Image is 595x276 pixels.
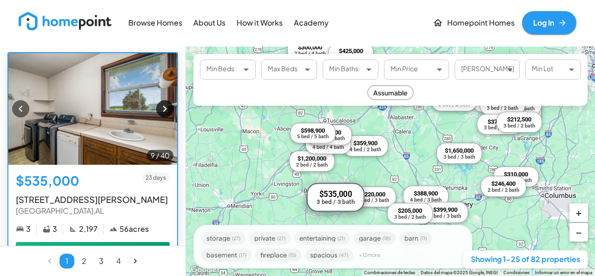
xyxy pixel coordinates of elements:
[350,147,381,152] div: 4 bed / 2 bath
[500,170,532,178] div: $310,000
[79,224,98,235] p: 2,197
[383,236,390,241] span: ( 18 )
[359,235,381,242] span: garage
[503,270,529,275] a: Condiciones
[206,252,237,258] span: basement
[8,53,177,165] img: 71 Elnora Drive
[404,235,418,242] span: barn
[484,118,516,125] div: $375,000
[119,224,149,235] p: 56 acres
[16,206,170,216] p: [GEOGRAPHIC_DATA] , AL
[339,253,348,257] span: ( 47 )
[503,116,535,123] div: $212,500
[364,269,415,276] button: Combinaciones de teclas
[290,12,332,33] a: Academy
[399,232,432,245] div: barn(11)
[233,12,286,33] a: How it Works
[357,190,389,198] div: $220,000
[312,144,344,149] div: 4 bed / 4 bath
[410,190,442,197] div: $388,900
[128,254,143,269] button: Go to next page
[394,207,426,215] div: $205,000
[201,232,245,245] div: storage(27)
[255,249,301,262] div: fireplace(15)
[16,193,170,206] p: [STREET_ADDRESS][PERSON_NAME]
[317,199,355,205] div: 3 bed / 3 bath
[368,88,413,98] span: Assumable
[337,236,345,241] span: ( 21 )
[19,12,112,30] img: new_logo_light.png
[77,254,92,269] button: Go to page 2
[394,214,426,219] div: 3 bed / 2 bath
[188,264,219,276] a: Abrir esta área en Google Maps (se abre en una ventana nueva)
[294,18,329,28] p: Academy
[447,18,515,28] p: Homepoint Homes
[357,198,389,203] div: 3 bed / 3 bath
[142,174,170,182] span: 23 days
[125,12,186,33] a: Browse Homes
[430,206,461,214] div: $399,900
[260,252,287,258] span: fireplace
[359,252,380,257] span: + 12 more
[569,203,588,222] button: +
[305,249,353,262] div: spacious(47)
[410,197,442,202] div: 4 bed / 3 bath
[443,154,475,159] div: 3 bed / 3 bath
[206,235,230,242] span: storage
[254,235,275,242] span: private
[430,213,461,218] div: 4 bed / 3 bath
[193,18,225,28] p: About Us
[16,172,79,189] h5: $535,000
[484,125,516,130] div: 3 bed / 3 bath
[296,155,328,162] div: $1,200,000
[296,162,328,167] div: 2 bed / 2 bath
[294,51,326,56] div: 7 bed / 4 bath
[503,123,535,128] div: 3 bed / 2 bath
[128,18,182,28] p: Browse Homes
[420,236,427,241] span: ( 11 )
[317,189,355,199] div: $535,000
[111,254,126,269] button: Go to page 4
[147,150,173,161] span: 9 / 40
[429,11,518,34] a: Homepoint Homes
[188,264,219,276] img: Google
[443,147,475,155] div: $1,650,000
[335,47,367,55] div: $425,000
[53,224,57,235] p: 3
[421,270,498,275] span: Datos del mapa ©2025 Google, INEGI
[535,270,592,275] a: Informar un error en el mapa
[299,235,336,242] span: entertaining
[471,254,580,265] p: Showing 1-25 of 82 properties
[232,236,240,241] span: ( 27 )
[488,187,519,192] div: 2 bed / 2 bath
[438,101,470,107] div: 3 bed / 2 bath
[350,140,381,147] div: $359,900
[297,134,329,139] div: 5 bed / 5 bath
[26,224,31,235] p: 3
[297,127,329,134] div: $598,900
[94,254,109,269] button: Go to page 3
[569,223,588,242] button: −
[488,180,519,188] div: $246,400
[277,236,285,241] span: ( 27 )
[41,254,144,269] nav: pagination navigation
[239,253,246,257] span: ( 17 )
[201,249,251,262] div: basement(17)
[59,254,74,269] button: page 1
[294,232,350,245] div: entertaining(21)
[367,85,414,100] div: Assumable
[487,106,518,111] div: 3 bed / 2 bath
[294,43,326,51] div: $300,000
[190,12,229,33] a: About Us
[522,11,576,34] a: Log In
[289,253,296,257] span: ( 15 )
[237,18,283,28] p: How it Works
[354,232,396,245] div: garage(18)
[249,232,291,245] div: private(27)
[310,252,337,258] span: spacious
